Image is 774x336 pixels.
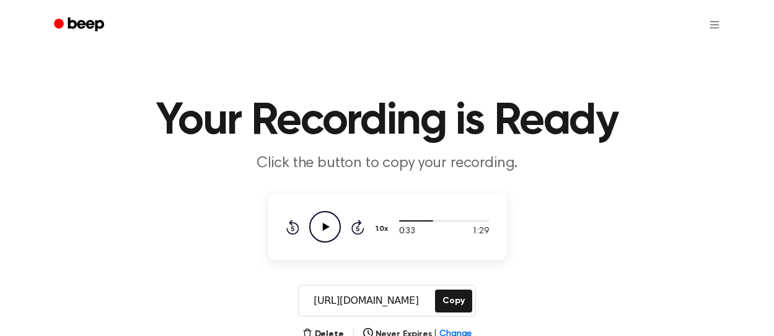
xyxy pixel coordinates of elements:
[45,13,115,37] a: Beep
[700,10,729,40] button: Open menu
[374,218,393,239] button: 1.0x
[399,225,415,238] span: 0:33
[149,153,625,174] p: Click the button to copy your recording.
[70,99,705,144] h1: Your Recording is Ready
[472,225,488,238] span: 1:29
[435,290,472,312] button: Copy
